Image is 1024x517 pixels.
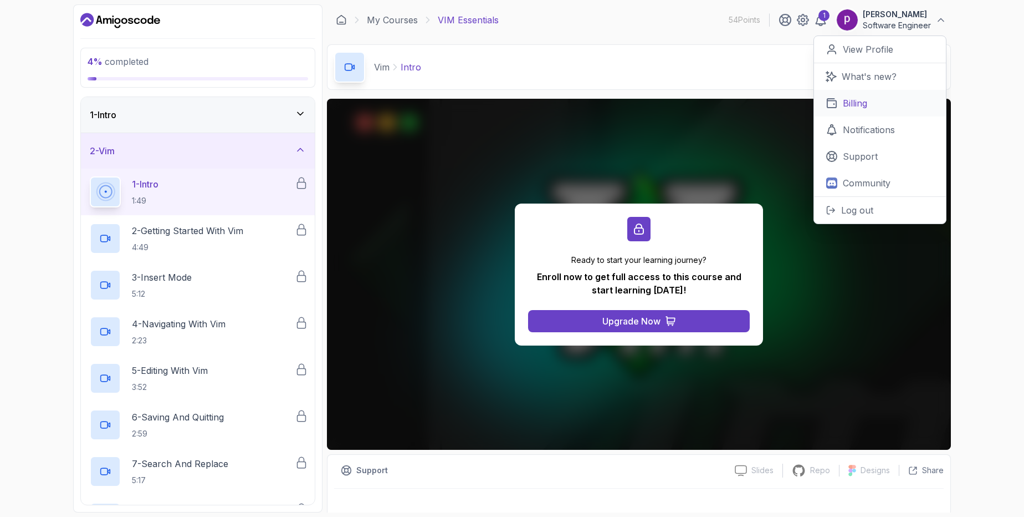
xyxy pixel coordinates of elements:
[132,242,243,253] p: 4:49
[528,255,750,266] p: Ready to start your learning journey?
[90,144,115,158] h3: 2 - Vim
[132,195,158,206] p: 1:49
[814,196,946,224] button: Log out
[374,60,390,74] p: Vim
[132,271,192,284] p: 3 - Insert Mode
[88,56,103,67] span: 4 %
[836,9,946,31] button: user profile image[PERSON_NAME]Software Engineer
[814,143,946,170] a: Support
[814,90,946,116] a: Billing
[90,176,306,207] button: 1-Intro1:49
[132,317,226,331] p: 4 - Navigating With Vim
[81,97,315,133] button: 1-Intro
[863,9,931,20] p: [PERSON_NAME]
[132,428,224,439] p: 2:59
[729,14,760,26] p: 54 Points
[401,60,421,74] p: Intro
[90,270,306,301] button: 3-Insert Mode5:12
[843,43,893,56] p: View Profile
[80,12,160,29] a: Dashboard
[367,13,418,27] a: My Courses
[814,13,827,27] a: 1
[90,409,306,440] button: 6-Saving And Quitting2:59
[814,63,946,90] a: What's new?
[88,56,149,67] span: completed
[922,465,944,476] p: Share
[843,123,895,136] p: Notifications
[843,97,867,110] p: Billing
[81,133,315,169] button: 2-Vim
[132,224,243,237] p: 2 - Getting Started With Vim
[751,465,774,476] p: Slides
[843,176,890,190] p: Community
[132,382,208,393] p: 3:52
[132,288,192,300] p: 5:12
[334,462,395,479] button: Support button
[814,170,946,196] a: Community
[132,364,208,377] p: 5 - Editing With Vim
[843,150,878,163] p: Support
[814,36,946,63] a: View Profile
[837,9,858,31] img: user profile image
[356,465,388,476] p: Support
[818,10,830,21] div: 1
[602,315,661,328] div: Upgrade Now
[841,204,873,217] p: Log out
[90,363,306,394] button: 5-Editing With Vim3:52
[861,465,890,476] p: Designs
[528,310,750,332] button: Upgrade Now
[132,504,192,517] p: 8 - Visual Mode
[132,410,224,424] p: 6 - Saving And Quitting
[810,465,830,476] p: Repo
[863,20,931,31] p: Software Engineer
[90,316,306,347] button: 4-Navigating With Vim2:23
[899,465,944,476] button: Share
[438,13,499,27] p: VIM Essentials
[132,335,226,346] p: 2:23
[132,457,228,470] p: 7 - Search And Replace
[842,70,897,83] p: What's new?
[528,270,750,297] p: Enroll now to get full access to this course and start learning [DATE]!
[132,178,158,191] p: 1 - Intro
[814,116,946,143] a: Notifications
[90,456,306,487] button: 7-Search And Replace5:17
[90,223,306,254] button: 2-Getting Started With Vim4:49
[132,475,228,486] p: 5:17
[90,108,116,121] h3: 1 - Intro
[336,14,347,26] a: Dashboard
